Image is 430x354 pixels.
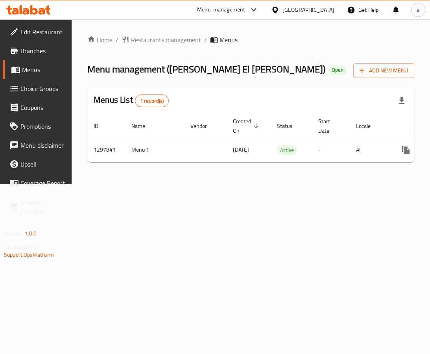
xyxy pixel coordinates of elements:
a: Upsell [3,155,72,174]
a: Menu disclaimer [3,136,72,155]
div: Total records count [135,95,169,107]
span: Active [277,146,297,155]
div: [GEOGRAPHIC_DATA] [282,6,334,14]
a: Promotions [3,117,72,136]
span: Menus [22,65,66,74]
span: Upsell [20,159,66,169]
a: Support.OpsPlatform [4,250,54,260]
span: Promotions [20,122,66,131]
a: Coverage Report [3,174,72,193]
button: more [397,141,415,159]
span: ID [94,121,109,131]
span: Add New Menu [360,66,408,76]
a: Restaurants management [122,35,201,44]
td: - [312,138,350,162]
td: All [350,138,390,162]
td: 1297841 [87,138,125,162]
div: Active [277,145,297,155]
a: Home [87,35,113,44]
div: Open [328,65,347,75]
span: Restaurants management [131,35,201,44]
div: Export file [392,91,411,110]
h2: Menus List [94,94,169,107]
span: Choice Groups [20,84,66,93]
span: Menu disclaimer [20,141,66,150]
span: Name [131,121,155,131]
span: 1.0.0 [24,228,37,239]
span: Version: [4,228,23,239]
span: Coverage Report [20,178,66,188]
span: [DATE] [233,145,249,155]
span: 1 record(s) [135,97,169,105]
span: Locale [356,121,381,131]
span: Created On [233,117,261,135]
a: Grocery Checklist [3,193,72,221]
nav: breadcrumb [87,35,414,44]
a: Branches [3,41,72,60]
span: Edit Restaurant [20,27,66,37]
span: Get support on: [4,242,40,252]
span: a [417,6,419,14]
a: Edit Restaurant [3,22,72,41]
td: Menu 1 [125,138,184,162]
a: Choice Groups [3,79,72,98]
div: Menu-management [197,5,245,15]
li: / [204,35,207,44]
button: Add New Menu [353,63,414,78]
span: Coupons [20,103,66,112]
li: / [116,35,118,44]
span: Open [328,67,347,73]
span: Start Date [318,117,340,135]
span: Status [277,121,303,131]
span: Menu management ( [PERSON_NAME] El [PERSON_NAME] ) [87,60,325,78]
a: Coupons [3,98,72,117]
span: Grocery Checklist [20,197,66,216]
span: Menus [220,35,238,44]
a: Menus [3,60,72,79]
span: Branches [20,46,66,56]
span: Vendor [190,121,217,131]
